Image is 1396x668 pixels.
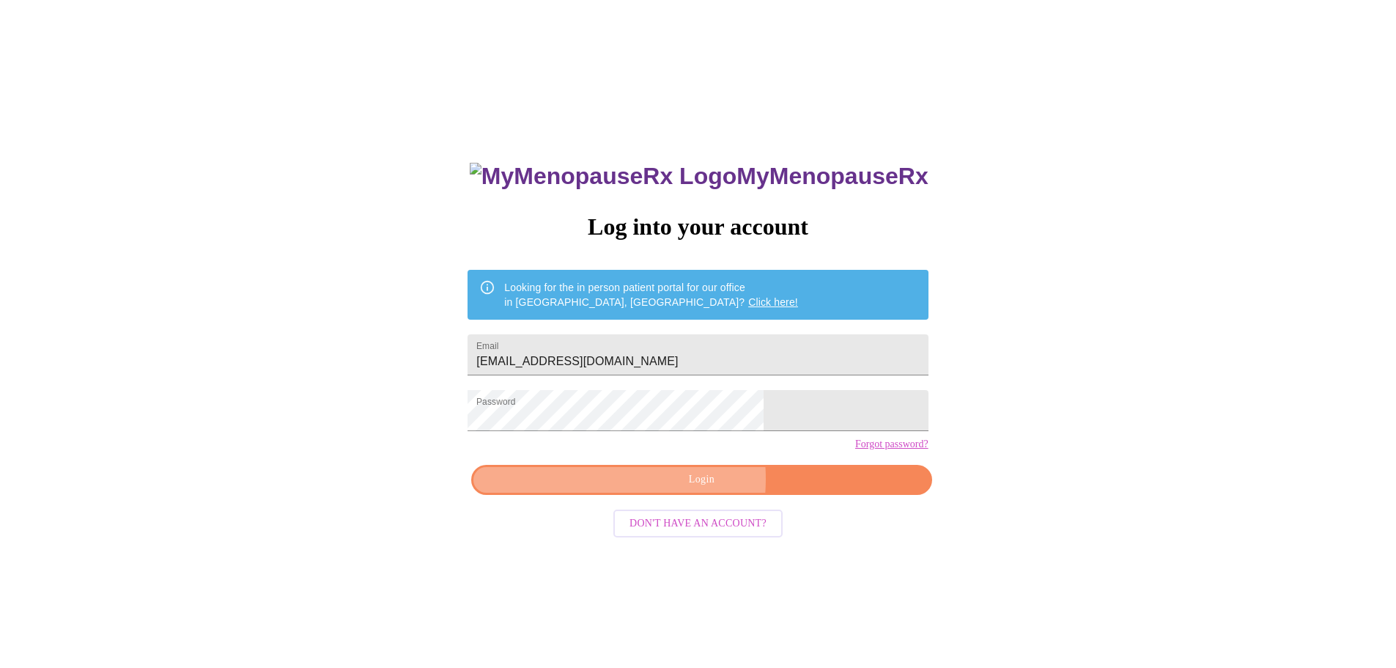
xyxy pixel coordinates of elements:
[610,516,786,529] a: Don't have an account?
[855,438,928,450] a: Forgot password?
[468,213,928,241] h3: Log into your account
[613,510,783,538] button: Don't have an account?
[504,274,798,315] div: Looking for the in person patient portal for our office in [GEOGRAPHIC_DATA], [GEOGRAPHIC_DATA]?
[748,296,798,308] a: Click here!
[470,163,736,190] img: MyMenopauseRx Logo
[488,471,915,489] span: Login
[471,465,931,495] button: Login
[470,163,928,190] h3: MyMenopauseRx
[629,515,767,533] span: Don't have an account?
